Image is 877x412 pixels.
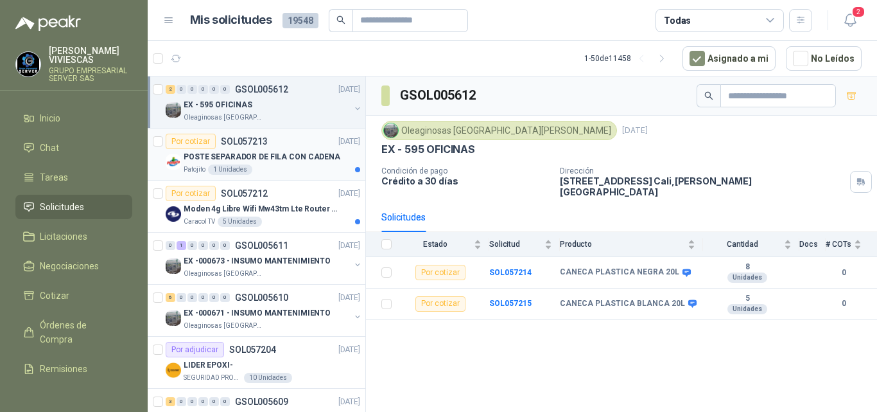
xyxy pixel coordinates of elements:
p: [DATE] [622,125,648,137]
p: SOL057212 [221,189,268,198]
b: 0 [826,267,862,279]
a: 2 0 0 0 0 0 GSOL005612[DATE] Company LogoEX - 595 OFICINASOleaginosas [GEOGRAPHIC_DATA][PERSON_NAME] [166,82,363,123]
span: Licitaciones [40,229,87,244]
p: POSTE SEPARADOR DE FILA CON CADENA [184,151,340,163]
div: Unidades [727,273,767,283]
span: Remisiones [40,362,87,376]
p: [DATE] [338,396,360,408]
div: 0 [220,85,230,94]
p: EX -000673 - INSUMO MANTENIMIENTO [184,255,331,267]
p: Condición de pago [381,166,550,175]
p: Oleaginosas [GEOGRAPHIC_DATA][PERSON_NAME] [184,269,265,279]
th: Docs [799,232,826,257]
p: [PERSON_NAME] VIVIESCAS [49,46,132,64]
img: Company Logo [166,310,181,326]
div: Unidades [727,304,767,314]
div: 0 [177,293,186,302]
th: # COTs [826,232,877,257]
a: 6 0 0 0 0 0 GSOL005610[DATE] Company LogoEX -000671 - INSUMO MANTENIMIENTOOleaginosas [GEOGRAPHIC... [166,290,363,331]
h3: GSOL005612 [400,85,478,105]
p: SOL057213 [221,137,268,146]
div: 0 [198,397,208,406]
b: CANECA PLASTICA BLANCA 20L [560,299,685,309]
p: EX -000671 - INSUMO MANTENIMIENTO [184,307,331,319]
th: Producto [560,232,703,257]
div: Por cotizar [166,134,216,149]
div: 0 [220,241,230,250]
p: SEGURIDAD PROVISER LTDA [184,373,241,383]
img: Company Logo [166,154,181,170]
div: 2 [166,85,175,94]
p: [DATE] [338,344,360,356]
div: Por cotizar [415,265,465,280]
div: 0 [198,241,208,250]
span: Negociaciones [40,259,99,273]
span: Tareas [40,170,68,184]
span: Cotizar [40,289,69,303]
a: Inicio [15,106,132,130]
a: Remisiones [15,357,132,381]
p: SOL057204 [229,345,276,354]
span: 19548 [282,13,318,28]
button: Asignado a mi [682,46,776,71]
a: Licitaciones [15,224,132,249]
span: search [336,15,345,24]
div: 0 [187,241,197,250]
div: 0 [220,293,230,302]
div: 1 [177,241,186,250]
div: Por cotizar [415,296,465,312]
a: Por cotizarSOL057213[DATE] Company LogoPOSTE SEPARADOR DE FILA CON CADENAPatojito1 Unidades [148,129,365,181]
div: 0 [187,85,197,94]
p: Oleaginosas [GEOGRAPHIC_DATA][PERSON_NAME] [184,321,265,331]
div: 5 Unidades [218,217,262,227]
img: Logo peakr [15,15,81,31]
p: Patojito [184,165,205,175]
div: 0 [177,85,186,94]
span: Órdenes de Compra [40,318,120,346]
img: Company Logo [166,102,181,118]
span: Producto [560,240,685,249]
span: Solicitudes [40,200,84,214]
div: 6 [166,293,175,302]
p: Moden 4g Libre Wifi Mw43tm Lte Router Móvil Internet 5ghz ALCATEL DESBLOQUEADO [184,203,343,215]
div: 3 [166,397,175,406]
p: GSOL005611 [235,241,288,250]
p: Crédito a 30 días [381,175,550,186]
a: Negociaciones [15,254,132,278]
p: [DATE] [338,292,360,304]
img: Company Logo [16,52,40,76]
div: Por adjudicar [166,342,224,357]
a: Órdenes de Compra [15,313,132,352]
div: 0 [166,241,175,250]
div: 0 [187,293,197,302]
a: Por cotizarSOL057212[DATE] Company LogoModen 4g Libre Wifi Mw43tm Lte Router Móvil Internet 5ghz ... [148,181,365,233]
span: Cantidad [703,240,781,249]
p: Dirección [560,166,845,175]
a: Chat [15,136,132,160]
p: [DATE] [338,240,360,252]
span: Inicio [40,111,60,125]
a: Cotizar [15,283,132,308]
span: # COTs [826,240,851,249]
div: 0 [198,85,208,94]
th: Estado [399,232,489,257]
p: Oleaginosas [GEOGRAPHIC_DATA][PERSON_NAME] [184,112,265,123]
a: 0 1 0 0 0 0 GSOL005611[DATE] Company LogoEX -000673 - INSUMO MANTENIMIENTOOleaginosas [GEOGRAPHIC... [166,238,363,279]
a: SOL057214 [489,268,532,277]
p: [DATE] [338,84,360,96]
div: 0 [209,241,219,250]
img: Company Logo [166,258,181,274]
div: Por cotizar [166,186,216,201]
button: No Leídos [786,46,862,71]
span: Solicitud [489,240,542,249]
img: Company Logo [384,123,398,138]
div: 1 - 50 de 11458 [584,48,672,69]
div: 0 [177,397,186,406]
p: GSOL005610 [235,293,288,302]
span: Chat [40,141,59,155]
div: 0 [220,397,230,406]
p: Caracol TV [184,217,215,227]
span: search [704,91,713,100]
img: Company Logo [166,363,181,378]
